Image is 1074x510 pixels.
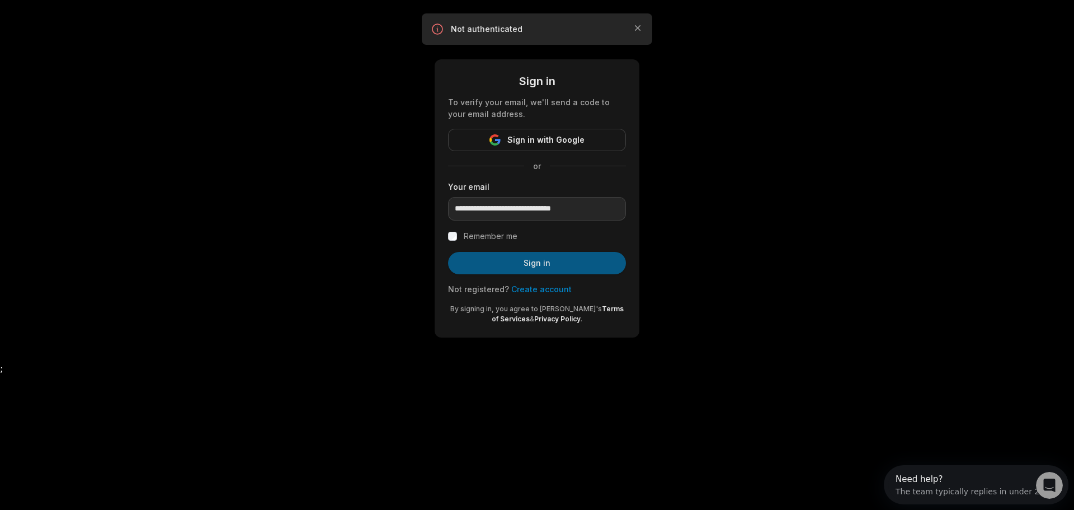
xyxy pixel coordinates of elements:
a: Terms of Services [492,305,624,323]
div: The team typically replies in under 2h [12,18,161,30]
span: . [581,315,582,323]
span: Not registered? [448,284,509,294]
label: Remember me [464,230,517,243]
a: Privacy Policy [534,315,581,323]
div: Sign in [448,73,626,90]
button: Sign in [448,252,626,274]
iframe: Intercom live chat discovery launcher [884,465,1068,504]
div: To verify your email, we'll send a code to your email address. [448,96,626,120]
span: By signing in, you agree to [PERSON_NAME]'s [450,305,602,313]
span: Sign in with Google [507,133,585,147]
iframe: Intercom live chat [1036,472,1063,499]
span: & [530,315,534,323]
span: or [524,160,550,172]
p: Not authenticated [451,24,623,35]
div: Need help? [12,10,161,18]
div: Open Intercom Messenger [4,4,194,35]
a: Create account [511,284,572,294]
button: Sign in with Google [448,129,626,151]
label: Your email [448,181,626,193]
